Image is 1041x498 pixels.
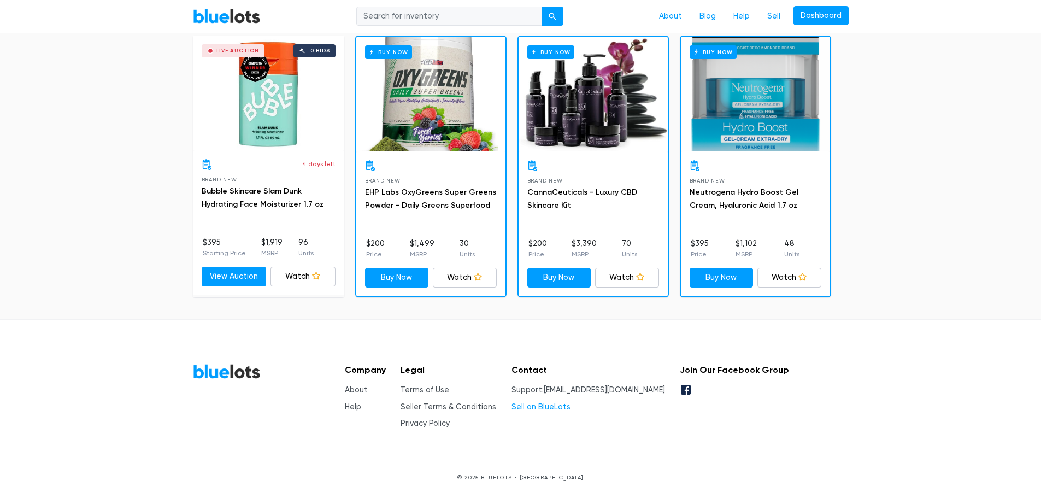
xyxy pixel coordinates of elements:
[460,238,475,260] li: 30
[433,268,497,288] a: Watch
[193,8,261,24] a: BlueLots
[356,7,542,26] input: Search for inventory
[401,385,449,395] a: Terms of Use
[622,238,637,260] li: 70
[650,6,691,27] a: About
[365,188,496,210] a: EHP Labs OxyGreens Super Greens Powder - Daily Greens Superfood
[725,6,758,27] a: Help
[690,178,725,184] span: Brand New
[203,237,246,259] li: $395
[345,402,361,412] a: Help
[401,365,496,375] h5: Legal
[401,402,496,412] a: Seller Terms & Conditions
[690,188,798,210] a: Neutrogena Hydro Boost Gel Cream, Hyaluronic Acid 1.7 oz
[261,237,283,259] li: $1,919
[690,45,737,59] h6: Buy Now
[544,385,665,395] a: [EMAIL_ADDRESS][DOMAIN_NAME]
[736,238,757,260] li: $1,102
[356,37,505,151] a: Buy Now
[310,48,330,54] div: 0 bids
[216,48,260,54] div: Live Auction
[298,248,314,258] p: Units
[366,249,385,259] p: Price
[203,248,246,258] p: Starting Price
[460,249,475,259] p: Units
[793,6,849,26] a: Dashboard
[519,37,668,151] a: Buy Now
[298,237,314,259] li: 96
[572,249,597,259] p: MSRP
[527,45,575,59] h6: Buy Now
[527,188,637,210] a: CannaCeuticals - Luxury CBD Skincare Kit
[511,402,571,412] a: Sell on BlueLots
[193,364,261,379] a: BlueLots
[758,6,789,27] a: Sell
[691,249,709,259] p: Price
[365,178,401,184] span: Brand New
[690,268,754,288] a: Buy Now
[595,268,659,288] a: Watch
[345,385,368,395] a: About
[681,37,830,151] a: Buy Now
[784,238,799,260] li: 48
[410,238,434,260] li: $1,499
[366,238,385,260] li: $200
[302,159,336,169] p: 4 days left
[202,186,324,209] a: Bubble Skincare Slam Dunk Hydrating Face Moisturizer 1.7 oz
[622,249,637,259] p: Units
[202,267,267,286] a: View Auction
[572,238,597,260] li: $3,390
[193,36,344,150] a: Live Auction 0 bids
[528,249,547,259] p: Price
[757,268,821,288] a: Watch
[527,268,591,288] a: Buy Now
[691,6,725,27] a: Blog
[680,365,789,375] h5: Join Our Facebook Group
[270,267,336,286] a: Watch
[511,384,665,396] li: Support:
[193,473,849,482] p: © 2025 BLUELOTS • [GEOGRAPHIC_DATA]
[528,238,547,260] li: $200
[511,365,665,375] h5: Contact
[527,178,563,184] span: Brand New
[261,248,283,258] p: MSRP
[784,249,799,259] p: Units
[345,365,386,375] h5: Company
[365,45,413,59] h6: Buy Now
[202,177,237,183] span: Brand New
[365,268,429,288] a: Buy Now
[691,238,709,260] li: $395
[401,419,450,428] a: Privacy Policy
[736,249,757,259] p: MSRP
[410,249,434,259] p: MSRP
